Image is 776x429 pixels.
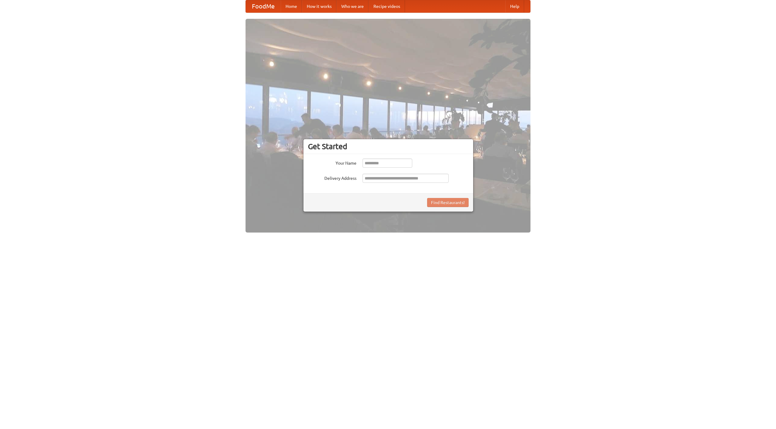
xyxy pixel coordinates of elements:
a: Home [281,0,302,12]
button: Find Restaurants! [427,198,469,207]
label: Delivery Address [308,174,356,181]
a: FoodMe [246,0,281,12]
label: Your Name [308,159,356,166]
h3: Get Started [308,142,469,151]
a: Help [505,0,524,12]
a: How it works [302,0,336,12]
a: Recipe videos [369,0,405,12]
a: Who we are [336,0,369,12]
